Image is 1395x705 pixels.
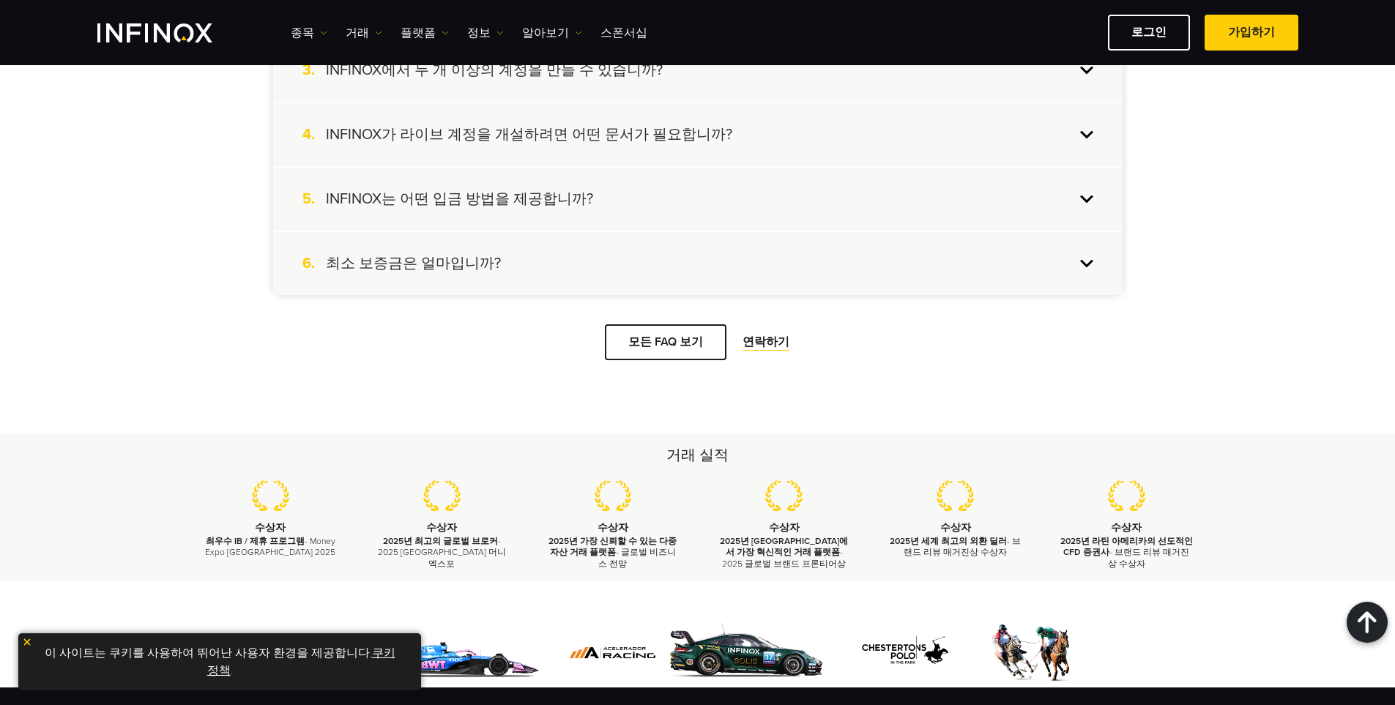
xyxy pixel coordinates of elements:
strong: 2025년 [GEOGRAPHIC_DATA]에서 가장 혁신적인 거래 플랫폼 [720,536,848,557]
h4: 최소 보증금은 얼마입니까? [326,254,501,273]
span: 3. [302,61,326,80]
img: yellow close icon [22,637,32,647]
strong: 수상자 [769,521,800,534]
a: 모든 FAQ 보기 [605,324,726,360]
a: 플랫폼 [401,24,449,42]
strong: 수상자 [255,521,286,534]
span: 5. [302,190,326,209]
a: 스폰서십 [600,24,647,42]
a: 거래 [346,24,382,42]
p: - 브랜드 리뷰 매거진상 수상자 [1059,536,1194,570]
span: 6. [302,254,326,273]
a: 가입하기 [1205,15,1298,51]
a: INFINOX Logo [97,23,247,42]
p: - 브랜드 리뷰 매거진상 수상자 [888,536,1023,558]
p: - 글로벌 비즈니스 전망 [546,536,680,570]
strong: 2025년 최고의 글로벌 브로커 [383,536,498,546]
strong: 2025년 라틴 아메리카의 선도적인 CFD 증권사 [1060,536,1193,557]
strong: 수상자 [426,521,457,534]
h2: 거래 실적 [185,445,1210,466]
p: - Money Expo [GEOGRAPHIC_DATA] 2025 [204,536,338,558]
strong: 수상자 [940,521,971,534]
strong: 2025년 가장 신뢰할 수 있는 다중 자산 거래 플랫폼 [548,536,677,557]
p: - 2025 글로벌 브랜드 프론티어상 [717,536,852,570]
p: 이 사이트는 쿠키를 사용하여 뛰어난 사용자 환경을 제공합니다. . [26,641,414,683]
a: 알아보기 [522,24,582,42]
strong: 최우수 IB / 제휴 프로그램 [206,536,305,546]
strong: 2025년 세계 최고의 외환 딜러 [890,536,1007,546]
a: 연락하기 [741,334,791,350]
a: 정보 [467,24,504,42]
h4: INFINOX가 라이브 계정을 개설하려면 어떤 문서가 필요합니까? [326,125,732,144]
span: 4. [302,125,326,144]
h4: INFINOX에서 두 개 이상의 계정을 만들 수 있습니까? [326,61,663,80]
strong: 수상자 [598,521,628,534]
p: - 2025 [GEOGRAPHIC_DATA] 머니 엑스포 [374,536,509,570]
a: 종목 [291,24,327,42]
strong: 수상자 [1111,521,1142,534]
h4: INFINOX는 어떤 입금 방법을 제공합니까? [326,190,593,209]
a: 로그인 [1108,15,1190,51]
